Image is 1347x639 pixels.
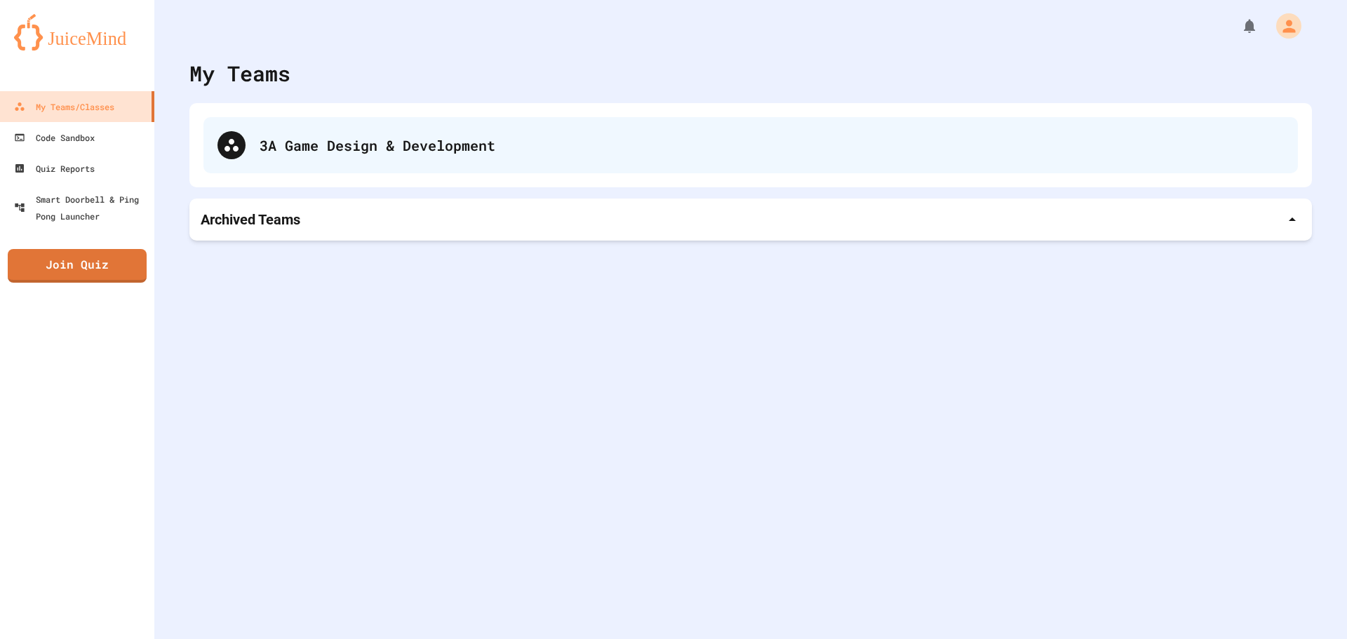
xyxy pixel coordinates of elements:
[14,160,95,177] div: Quiz Reports
[189,58,290,89] div: My Teams
[14,129,95,146] div: Code Sandbox
[1215,14,1261,38] div: My Notifications
[8,249,147,283] a: Join Quiz
[1261,10,1305,42] div: My Account
[14,14,140,51] img: logo-orange.svg
[14,191,149,224] div: Smart Doorbell & Ping Pong Launcher
[203,117,1298,173] div: 3A Game Design & Development
[260,135,1284,156] div: 3A Game Design & Development
[14,98,114,115] div: My Teams/Classes
[201,210,300,229] p: Archived Teams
